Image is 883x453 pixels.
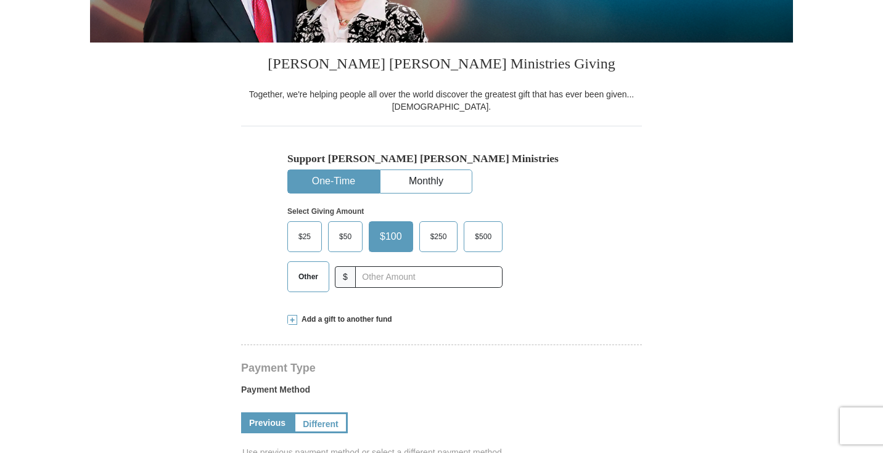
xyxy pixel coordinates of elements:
span: $250 [424,227,453,246]
span: $100 [374,227,408,246]
label: Payment Method [241,383,642,402]
h3: [PERSON_NAME] [PERSON_NAME] Ministries Giving [241,43,642,88]
span: $25 [292,227,317,246]
span: Other [292,267,324,286]
span: Add a gift to another fund [297,314,392,325]
h4: Payment Type [241,363,642,373]
button: Monthly [380,170,472,193]
button: One-Time [288,170,379,193]
input: Other Amount [355,266,503,288]
span: $ [335,266,356,288]
strong: Select Giving Amount [287,207,364,216]
span: $50 [333,227,358,246]
span: $500 [469,227,498,246]
h5: Support [PERSON_NAME] [PERSON_NAME] Ministries [287,152,596,165]
div: Together, we're helping people all over the world discover the greatest gift that has ever been g... [241,88,642,113]
a: Different [294,412,348,433]
a: Previous [241,412,294,433]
